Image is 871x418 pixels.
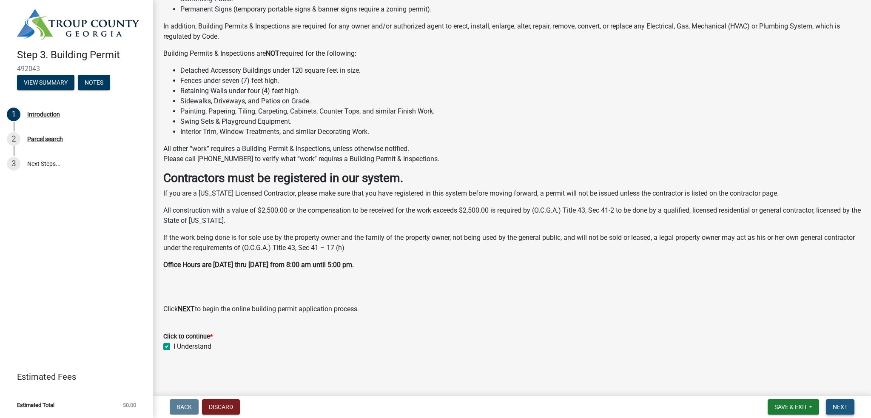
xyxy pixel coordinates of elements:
label: Click to continue [163,334,213,340]
button: Save & Exit [768,399,819,415]
li: Interior Trim, Window Treatments, and similar Decorating Work. [180,127,861,137]
span: 492043 [17,65,136,73]
p: If you are a [US_STATE] Licensed Contractor, please make sure that you have registered in this sy... [163,188,861,199]
label: I Understand [174,341,211,352]
div: Parcel search [27,136,63,142]
p: All construction with a value of $2,500.00 or the compensation to be received for the work exceed... [163,205,861,226]
a: Estimated Fees [7,368,139,385]
li: Retaining Walls under four (4) feet high. [180,86,861,96]
span: Estimated Total [17,402,54,408]
span: Save & Exit [774,404,807,410]
button: Discard [202,399,240,415]
li: Painting, Papering, Tiling, Carpeting, Cabinets, Counter Tops, and similar Finish Work. [180,106,861,117]
button: Next [826,399,854,415]
wm-modal-confirm: Notes [78,80,110,86]
strong: Office Hours are [DATE] thru [DATE] from 8:00 am until 5:00 pm. [163,261,354,269]
strong: NEXT [178,305,195,313]
li: Detached Accessory Buildings under 120 square feet in size. [180,65,861,76]
p: In addition, Building Permits & Inspections are required for any owner and/or authorized agent to... [163,21,861,42]
button: Notes [78,75,110,90]
strong: Contractors must be registered in our system. [163,171,403,185]
li: Sidewalks, Driveways, and Patios on Grade. [180,96,861,106]
span: Next [833,404,848,410]
li: Fences under seven (7) feet high. [180,76,861,86]
li: Swing Sets & Playground Equipment. [180,117,861,127]
div: 1 [7,108,20,121]
div: Introduction [27,111,60,117]
img: Troup County, Georgia [17,9,139,40]
p: If the work being done is for sole use by the property owner and the family of the property owner... [163,233,861,253]
span: Back [176,404,192,410]
wm-modal-confirm: Summary [17,80,74,86]
li: Permanent Signs (temporary portable signs & banner signs require a zoning permit). [180,4,861,14]
button: Back [170,399,199,415]
div: 2 [7,132,20,146]
p: Building Permits & Inspections are required for the following: [163,48,861,59]
strong: NOT [266,49,279,57]
h4: Step 3. Building Permit [17,49,146,61]
span: $0.00 [123,402,136,408]
button: View Summary [17,75,74,90]
p: All other “work” requires a Building Permit & Inspections, unless otherwise notified. Please call... [163,144,861,164]
p: Click to begin the online building permit application process. [163,304,861,314]
div: 3 [7,157,20,171]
